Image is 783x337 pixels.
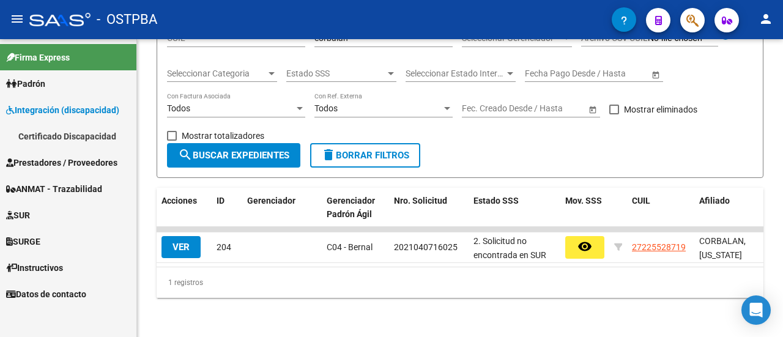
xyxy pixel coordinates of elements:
[161,236,201,258] button: VER
[406,69,505,79] span: Seleccionar Estado Interno
[327,196,375,220] span: Gerenciador Padrón Ágil
[6,235,40,248] span: SURGE
[586,103,599,116] button: Open calendar
[6,209,30,222] span: SUR
[212,188,242,228] datatable-header-cell: ID
[560,188,609,228] datatable-header-cell: Mov. SSS
[178,150,289,161] span: Buscar Expedientes
[322,188,389,228] datatable-header-cell: Gerenciador Padrón Ágil
[565,196,602,206] span: Mov. SSS
[314,103,338,113] span: Todos
[462,103,500,114] input: Start date
[10,12,24,26] mat-icon: menu
[182,128,264,143] span: Mostrar totalizadores
[394,196,447,206] span: Nro. Solicitud
[759,12,773,26] mat-icon: person
[6,51,70,64] span: Firma Express
[242,188,322,228] datatable-header-cell: Gerenciador
[632,242,686,252] span: 27225528719
[217,242,231,252] span: 204
[699,196,730,206] span: Afiliado
[632,196,650,206] span: CUIL
[473,236,546,260] span: 2. Solicitud no encontrada en SUR
[694,188,774,228] datatable-header-cell: Afiliado
[624,102,697,117] span: Mostrar eliminados
[699,236,782,302] span: CORBALAN, [US_STATE][GEOGRAPHIC_DATA][PERSON_NAME], -
[161,196,197,206] span: Acciones
[167,69,266,79] span: Seleccionar Categoria
[6,261,63,275] span: Instructivos
[649,68,662,81] button: Open calendar
[6,77,45,91] span: Padrón
[389,188,469,228] datatable-header-cell: Nro. Solicitud
[167,143,300,168] button: Buscar Expedientes
[167,103,190,113] span: Todos
[525,69,563,79] input: Start date
[577,239,592,254] mat-icon: remove_red_eye
[473,196,519,206] span: Estado SSS
[510,103,570,114] input: End date
[6,156,117,169] span: Prestadores / Proveedores
[157,267,763,298] div: 1 registros
[286,69,385,79] span: Estado SSS
[6,103,119,117] span: Integración (discapacidad)
[217,196,225,206] span: ID
[247,196,295,206] span: Gerenciador
[394,242,458,252] span: 2021040716025
[627,188,694,228] datatable-header-cell: CUIL
[310,143,420,168] button: Borrar Filtros
[97,6,157,33] span: - OSTPBA
[327,242,373,252] span: C04 - Bernal
[321,150,409,161] span: Borrar Filtros
[173,242,190,253] span: VER
[469,188,560,228] datatable-header-cell: Estado SSS
[178,147,193,162] mat-icon: search
[6,287,86,301] span: Datos de contacto
[157,188,212,228] datatable-header-cell: Acciones
[741,295,771,325] div: Open Intercom Messenger
[321,147,336,162] mat-icon: delete
[573,69,633,79] input: End date
[6,182,102,196] span: ANMAT - Trazabilidad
